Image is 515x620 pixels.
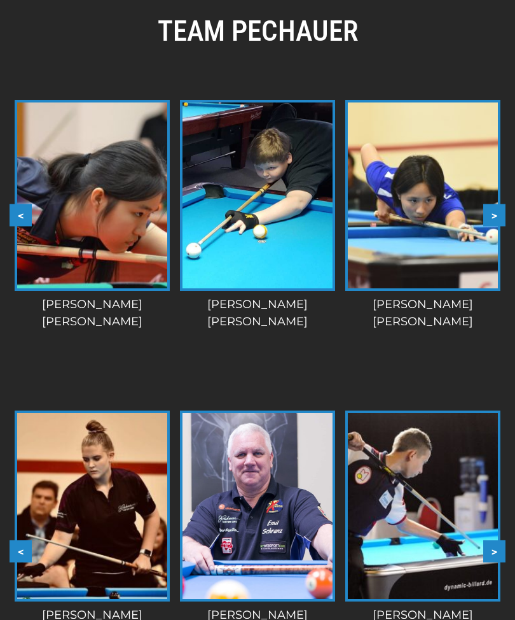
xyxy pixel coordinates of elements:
[182,413,333,599] img: Emil-Schranz-1-e1565199732622.jpg
[15,100,170,330] a: [PERSON_NAME][PERSON_NAME]
[17,413,167,599] img: bethany-tate-1-225x320.jpg
[180,100,335,330] a: [PERSON_NAME][PERSON_NAME]
[180,296,335,330] div: [PERSON_NAME] [PERSON_NAME]
[17,102,167,288] img: 45313985_10217186318317344_4373518970783793152_o-225x320.jpg
[10,540,505,563] div: Carousel Navigation
[10,14,505,48] h2: TEAM PECHAUER
[348,413,498,599] img: Andrei-Dzuskaev-225x320.jpg
[10,204,32,226] button: <
[10,540,32,563] button: <
[10,204,505,226] div: Carousel Navigation
[348,102,498,288] img: Vivian2-225x320.jpg
[483,204,505,226] button: >
[15,296,170,330] div: [PERSON_NAME] [PERSON_NAME]
[345,296,500,330] div: [PERSON_NAME] [PERSON_NAME]
[345,100,500,330] a: [PERSON_NAME][PERSON_NAME]
[483,540,505,563] button: >
[182,102,333,288] img: nick-fiore-e1549636259240.jpg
